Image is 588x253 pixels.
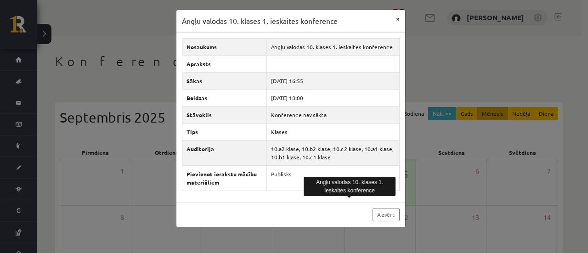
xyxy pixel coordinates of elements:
th: Beidzas [182,89,267,106]
h3: Angļu valodas 10. klases 1. ieskaites konference [182,16,338,27]
th: Nosaukums [182,38,267,55]
th: Stāvoklis [182,106,267,123]
td: Klases [267,123,399,140]
td: Konference nav sākta [267,106,399,123]
td: Publisks [267,165,399,191]
th: Tips [182,123,267,140]
button: × [390,10,405,28]
td: 10.a2 klase, 10.b2 klase, 10.c2 klase, 10.a1 klase, 10.b1 klase, 10.c1 klase [267,140,399,165]
th: Apraksts [182,55,267,72]
th: Sākas [182,72,267,89]
td: [DATE] 18:00 [267,89,399,106]
th: Pievienot ierakstu mācību materiāliem [182,165,267,191]
td: [DATE] 16:55 [267,72,399,89]
a: Aizvērt [373,208,400,221]
td: Angļu valodas 10. klases 1. ieskaites konference [267,38,399,55]
div: Angļu valodas 10. klases 1. ieskaites konference [304,177,396,196]
th: Auditorija [182,140,267,165]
